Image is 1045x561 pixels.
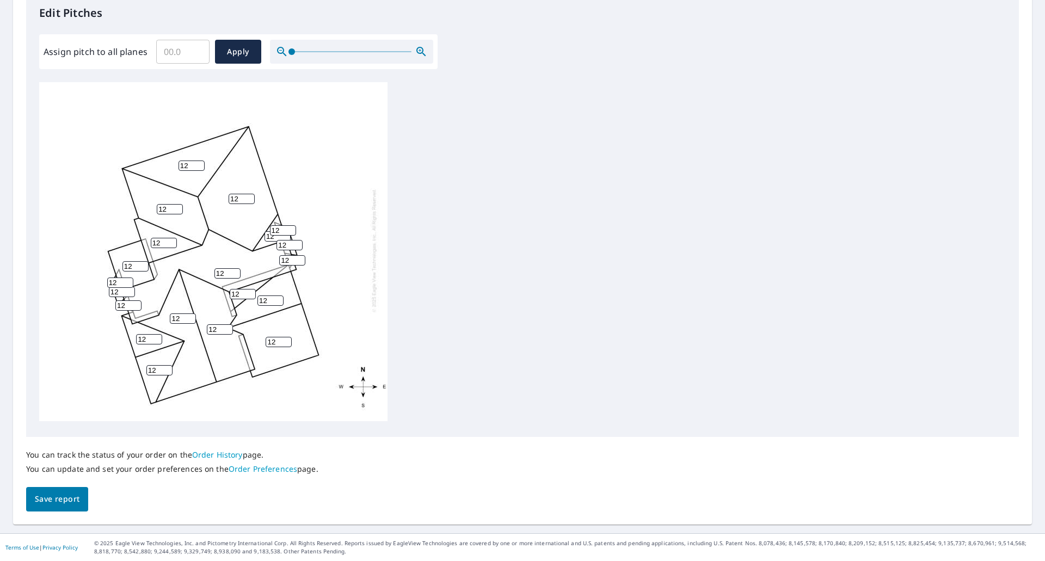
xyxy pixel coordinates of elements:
p: © 2025 Eagle View Technologies, Inc. and Pictometry International Corp. All Rights Reserved. Repo... [94,539,1040,556]
p: You can update and set your order preferences on the page. [26,464,318,474]
label: Assign pitch to all planes [44,45,147,58]
input: 00.0 [156,36,210,67]
p: Edit Pitches [39,5,1006,21]
button: Save report [26,487,88,511]
p: | [5,544,78,551]
span: Apply [224,45,253,59]
p: You can track the status of your order on the page. [26,450,318,460]
a: Privacy Policy [42,544,78,551]
a: Order History [192,449,243,460]
a: Terms of Use [5,544,39,551]
a: Order Preferences [229,464,297,474]
span: Save report [35,492,79,506]
button: Apply [215,40,261,64]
